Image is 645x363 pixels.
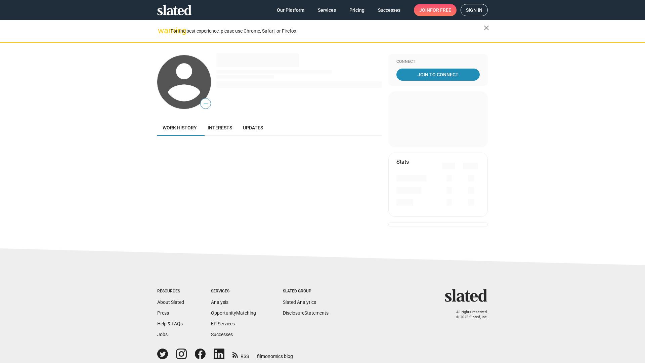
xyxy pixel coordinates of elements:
span: for free [430,4,451,16]
span: Pricing [349,4,364,16]
a: About Slated [157,299,184,305]
span: Join [419,4,451,16]
span: Updates [243,125,263,130]
div: Connect [396,59,480,65]
div: Services [211,289,256,294]
a: OpportunityMatching [211,310,256,316]
span: — [201,99,211,108]
a: Join To Connect [396,69,480,81]
span: Sign in [466,4,482,16]
mat-card-title: Stats [396,158,409,165]
a: RSS [232,349,249,360]
div: Slated Group [283,289,329,294]
div: For the best experience, please use Chrome, Safari, or Firefox. [171,27,484,36]
p: All rights reserved. © 2025 Slated, Inc. [449,310,488,320]
a: Press [157,310,169,316]
mat-icon: warning [158,27,166,35]
a: Successes [373,4,406,16]
span: Work history [163,125,197,130]
a: EP Services [211,321,235,326]
span: Join To Connect [398,69,478,81]
a: Analysis [211,299,228,305]
a: Work history [157,120,202,136]
a: Services [312,4,341,16]
span: film [257,354,265,359]
span: Interests [208,125,232,130]
span: Successes [378,4,400,16]
a: Sign in [461,4,488,16]
a: filmonomics blog [257,348,293,360]
mat-icon: close [482,24,490,32]
a: Pricing [344,4,370,16]
a: Help & FAQs [157,321,183,326]
a: Successes [211,332,233,337]
span: Services [318,4,336,16]
a: Jobs [157,332,168,337]
a: DisclosureStatements [283,310,329,316]
a: Slated Analytics [283,299,316,305]
a: Interests [202,120,238,136]
a: Joinfor free [414,4,457,16]
a: Updates [238,120,268,136]
span: Our Platform [277,4,304,16]
a: Our Platform [271,4,310,16]
div: Resources [157,289,184,294]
